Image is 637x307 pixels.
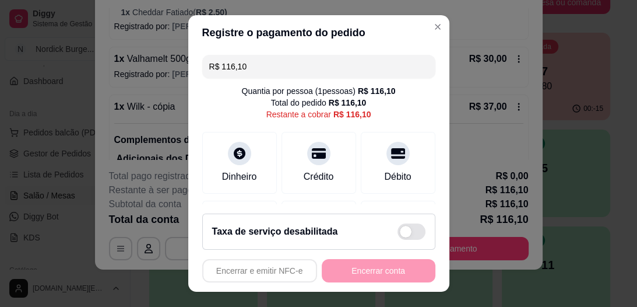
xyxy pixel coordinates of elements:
[333,109,371,120] div: R$ 116,10
[188,15,449,50] header: Registre o pagamento do pedido
[384,170,411,184] div: Débito
[242,85,396,97] div: Quantia por pessoa ( 1 pessoas)
[209,55,428,78] input: Ex.: hambúrguer de cordeiro
[222,170,257,184] div: Dinheiro
[266,109,371,120] div: Restante a cobrar
[358,85,396,97] div: R$ 116,10
[212,225,338,239] h2: Taxa de serviço desabilitada
[329,97,367,109] div: R$ 116,10
[428,18,447,36] button: Close
[304,170,334,184] div: Crédito
[271,97,367,109] div: Total do pedido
